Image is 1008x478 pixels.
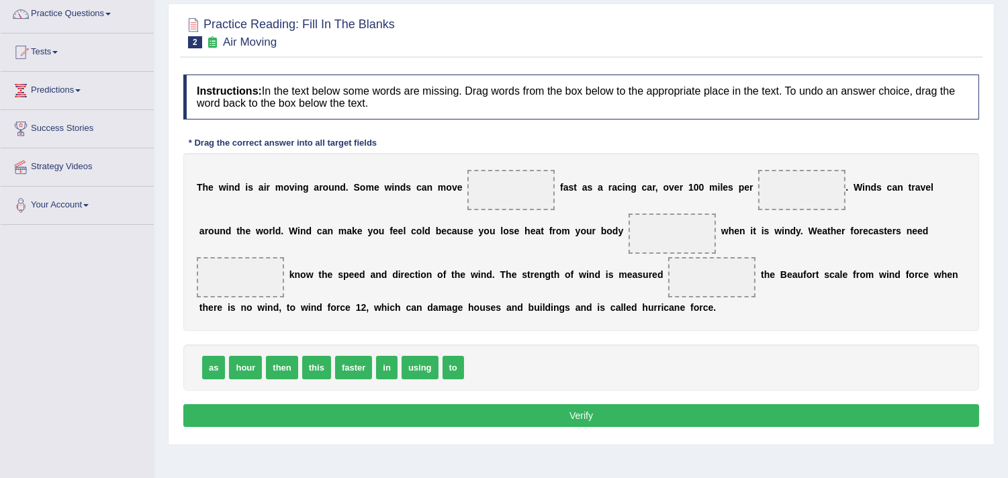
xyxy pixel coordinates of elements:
span: Drop target [629,213,716,254]
b: m [561,226,569,236]
b: u [379,226,385,236]
b: i [245,182,248,193]
b: a [792,269,798,280]
b: o [663,182,670,193]
b: e [457,182,463,193]
a: Predictions [1,72,154,105]
b: e [531,226,536,236]
b: e [887,226,892,236]
b: s [509,226,514,236]
b: y [576,226,581,236]
b: e [843,269,848,280]
b: y [618,226,624,236]
b: a [633,269,638,280]
b: . [346,182,349,193]
b: f [803,269,807,280]
b: t [816,269,819,280]
b: a [874,226,879,236]
b: n [589,269,595,280]
b: o [606,226,612,236]
b: a [612,182,617,193]
b: o [556,226,562,236]
b: i [623,182,625,193]
b: 0 [694,182,699,193]
b: n [907,226,913,236]
b: n [300,226,306,236]
b: p [343,269,349,280]
b: m [709,182,717,193]
b: t [551,269,554,280]
b: e [770,269,775,280]
b: m [618,269,627,280]
b: e [627,269,633,280]
b: . [845,182,848,193]
b: r [205,226,208,236]
b: l [422,226,424,236]
b: Instructions: [197,85,262,97]
b: w [219,182,226,193]
b: e [441,226,447,236]
b: h [524,226,531,236]
b: e [734,226,739,236]
b: n [481,269,487,280]
b: b [601,226,607,236]
b: o [854,226,860,236]
b: m [866,269,874,280]
b: a [535,226,541,236]
b: l [403,226,406,236]
b: i [718,182,721,193]
b: d [923,226,929,236]
b: d [486,269,492,280]
b: w [306,269,314,280]
b: w [879,269,886,280]
b: e [836,226,841,236]
b: l [500,226,503,236]
b: h [506,269,512,280]
b: o [565,269,571,280]
b: a [582,182,588,193]
b: w [579,269,586,280]
b: r [608,182,612,193]
b: d [594,269,600,280]
h2: Practice Reading: Fill In The Blanks [183,15,395,48]
b: n [427,182,433,193]
b: s [406,182,411,193]
b: n [375,269,381,280]
b: n [328,226,334,236]
b: c [918,269,923,280]
b: n [220,226,226,236]
b: s [338,269,343,280]
b: c [617,182,623,193]
b: e [923,269,929,280]
b: u [457,226,463,236]
b: n [897,182,903,193]
b: o [263,226,269,236]
b: . [281,226,283,236]
b: r [812,269,815,280]
b: o [360,182,366,193]
b: w [385,182,392,193]
b: h [322,269,328,280]
b: o [437,269,443,280]
b: u [490,226,496,236]
b: b [436,226,442,236]
b: a [422,182,427,193]
b: c [317,226,322,236]
b: a [322,226,328,236]
b: r [856,269,860,280]
b: i [297,226,300,236]
b: m [275,182,283,193]
b: a [452,226,457,236]
b: i [886,269,889,280]
b: h [729,226,735,236]
b: k [352,226,357,236]
b: y [367,226,373,236]
b: i [398,269,401,280]
b: e [514,226,520,236]
b: e [404,269,410,280]
b: a [314,182,319,193]
b: t [415,269,418,280]
b: i [750,226,753,236]
b: w [256,226,263,236]
b: e [245,226,250,236]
